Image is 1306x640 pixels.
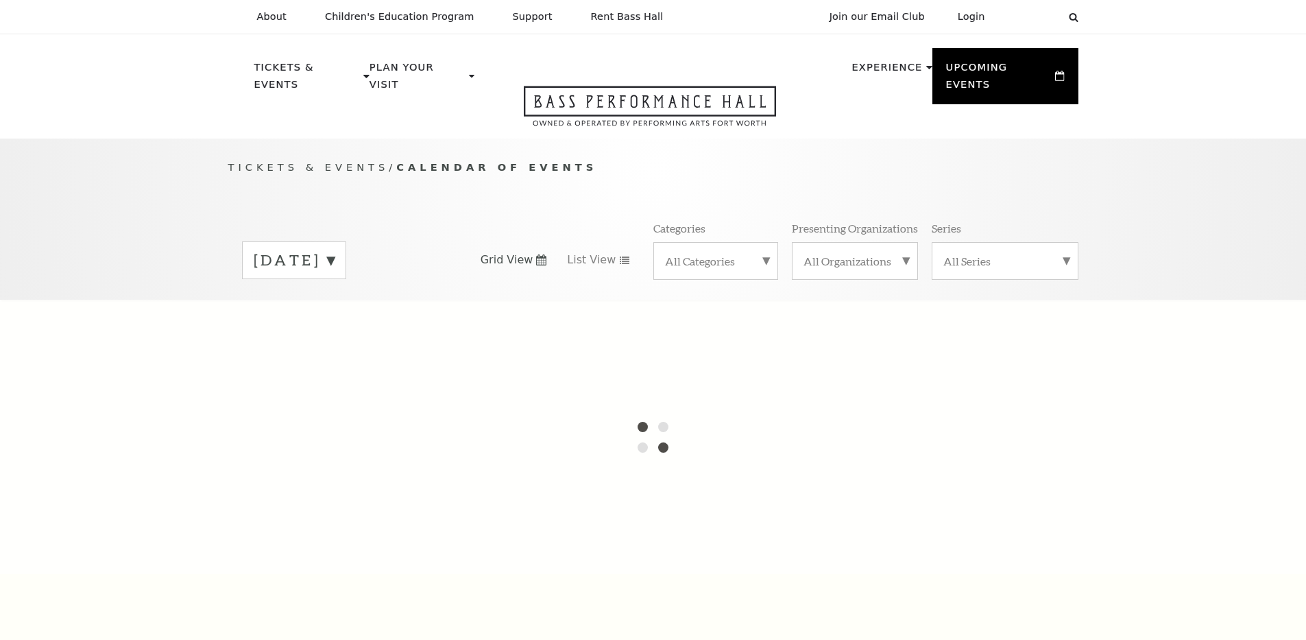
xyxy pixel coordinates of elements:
[325,11,474,23] p: Children's Education Program
[932,221,961,235] p: Series
[396,161,597,173] span: Calendar of Events
[257,11,287,23] p: About
[513,11,553,23] p: Support
[228,161,389,173] span: Tickets & Events
[946,59,1052,101] p: Upcoming Events
[653,221,705,235] p: Categories
[591,11,664,23] p: Rent Bass Hall
[803,254,906,268] label: All Organizations
[567,252,616,268] span: List View
[1007,10,1056,23] select: Select:
[481,252,533,268] span: Grid View
[943,254,1067,268] label: All Series
[851,59,922,84] p: Experience
[665,254,766,268] label: All Categories
[254,250,335,271] label: [DATE]
[254,59,361,101] p: Tickets & Events
[370,59,465,101] p: Plan Your Visit
[228,159,1078,176] p: /
[792,221,918,235] p: Presenting Organizations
